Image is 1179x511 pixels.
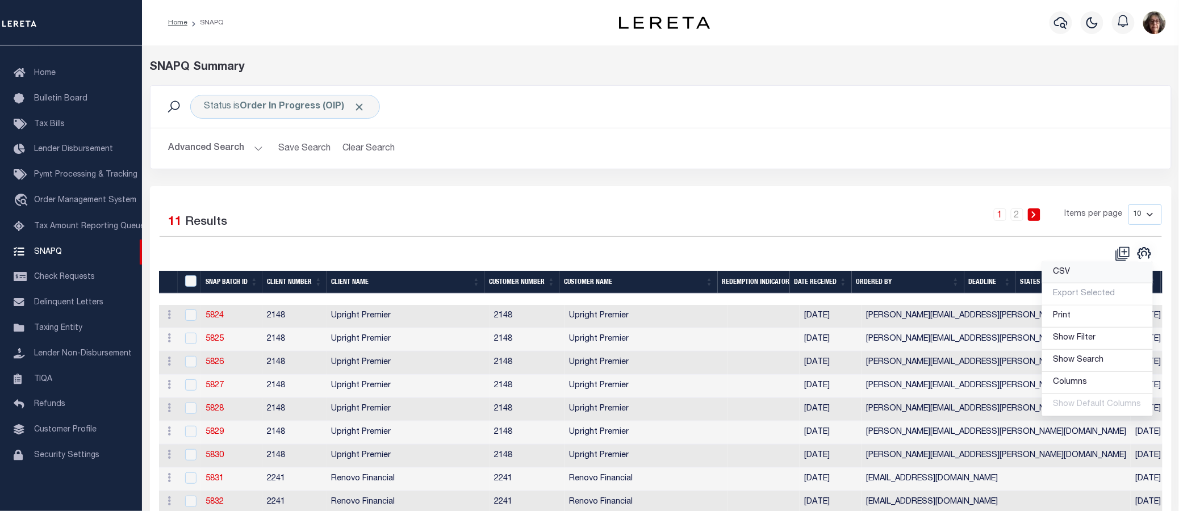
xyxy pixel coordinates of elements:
td: [DATE] [1131,375,1178,398]
span: Lender Non-Disbursement [34,350,132,358]
a: Home [168,19,187,26]
td: [PERSON_NAME][EMAIL_ADDRESS][PERSON_NAME][DOMAIN_NAME] [862,375,1131,398]
td: [DATE] [800,328,862,351]
td: [DATE] [1131,445,1178,468]
td: 2241 [262,468,327,491]
span: Customer Profile [34,426,97,434]
a: 5831 [206,475,224,483]
div: SNAPQ Summary [150,59,1172,76]
li: SNAPQ [187,18,223,28]
span: Taxing Entity [34,324,82,332]
span: Check Requests [34,273,95,281]
td: 2148 [490,305,565,328]
td: 2148 [262,398,327,421]
td: [DATE] [800,468,862,491]
td: Renovo Financial [327,468,490,491]
th: Deadline: activate to sort column ascending [964,271,1016,294]
th: Redemption Indicator [718,271,790,294]
td: Upright Premier [327,445,490,468]
td: 2148 [490,445,565,468]
td: 2148 [490,328,565,351]
button: Save Search [272,137,338,160]
td: [DATE] [1131,421,1178,445]
td: Renovo Financial [565,468,728,491]
td: Upright Premier [327,351,490,375]
a: 5825 [206,335,224,343]
span: Show Filter [1053,334,1096,342]
td: [DATE] [800,351,862,375]
a: Show Search [1042,350,1153,372]
td: Upright Premier [565,445,728,468]
span: Show Search [1053,356,1104,364]
th: States: activate to sort column ascending [1015,271,1055,294]
label: Results [186,213,228,232]
span: CSV [1053,268,1071,276]
td: 2148 [262,421,327,445]
td: [DATE] [1131,305,1178,328]
td: [DATE] [1131,328,1178,351]
th: Date Received: activate to sort column ascending [790,271,852,294]
div: Status is [190,95,380,119]
span: Lender Disbursement [34,145,113,153]
a: Columns [1042,372,1153,394]
span: Tax Amount Reporting Queue [34,223,145,231]
td: 2148 [262,375,327,398]
span: Columns [1053,378,1088,386]
td: 2148 [490,375,565,398]
td: Upright Premier [565,305,728,328]
td: [DATE] [800,305,862,328]
span: Home [34,69,56,77]
td: [DATE] [800,445,862,468]
a: 5832 [206,498,224,506]
td: 2148 [490,398,565,421]
span: Print [1053,312,1071,320]
td: Upright Premier [565,375,728,398]
td: Upright Premier [327,398,490,421]
span: Order Management System [34,196,136,204]
th: Client Name: activate to sort column ascending [327,271,484,294]
i: travel_explore [14,194,32,208]
td: [PERSON_NAME][EMAIL_ADDRESS][PERSON_NAME][DOMAIN_NAME] [862,305,1131,328]
td: [PERSON_NAME][EMAIL_ADDRESS][PERSON_NAME][DOMAIN_NAME] [862,421,1131,445]
span: Security Settings [34,451,99,459]
td: Upright Premier [327,305,490,328]
td: Upright Premier [565,351,728,375]
a: 5826 [206,358,224,366]
a: 5824 [206,312,224,320]
b: Order In Progress (OIP) [240,102,366,111]
a: 5829 [206,428,224,436]
span: Bulletin Board [34,95,87,103]
td: Upright Premier [565,398,728,421]
th: SNAP BATCH ID: activate to sort column ascending [201,271,262,294]
button: PMcAllister@lereta.net [1143,11,1166,34]
button: Advanced Search [169,137,263,160]
td: [DATE] [1131,398,1178,421]
a: 5828 [206,405,224,413]
a: 5827 [206,382,224,389]
td: [DATE] [800,421,862,445]
span: Click to Remove [354,101,366,113]
td: Upright Premier [327,328,490,351]
td: 2241 [490,468,565,491]
td: [DATE] [800,398,862,421]
th: Customer Number: activate to sort column ascending [484,271,559,294]
td: Upright Premier [565,328,728,351]
td: [PERSON_NAME][EMAIL_ADDRESS][PERSON_NAME][DOMAIN_NAME] [862,351,1131,375]
td: 2148 [262,328,327,351]
a: CSV [1042,262,1153,284]
span: Refunds [34,400,65,408]
td: 2148 [490,421,565,445]
a: Print [1042,305,1153,328]
a: Show Filter [1042,328,1153,350]
a: 1 [994,208,1006,221]
span: Tax Bills [34,120,65,128]
th: SNAPBatchId [178,271,201,294]
td: 2148 [262,445,327,468]
td: 2148 [490,351,565,375]
span: Delinquent Letters [34,299,103,307]
span: Items per page [1065,208,1123,221]
img: logo-dark.svg [619,16,710,29]
td: [DATE] [1131,351,1178,375]
span: SNAPQ [34,248,62,256]
td: [EMAIL_ADDRESS][DOMAIN_NAME] [862,468,1131,491]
